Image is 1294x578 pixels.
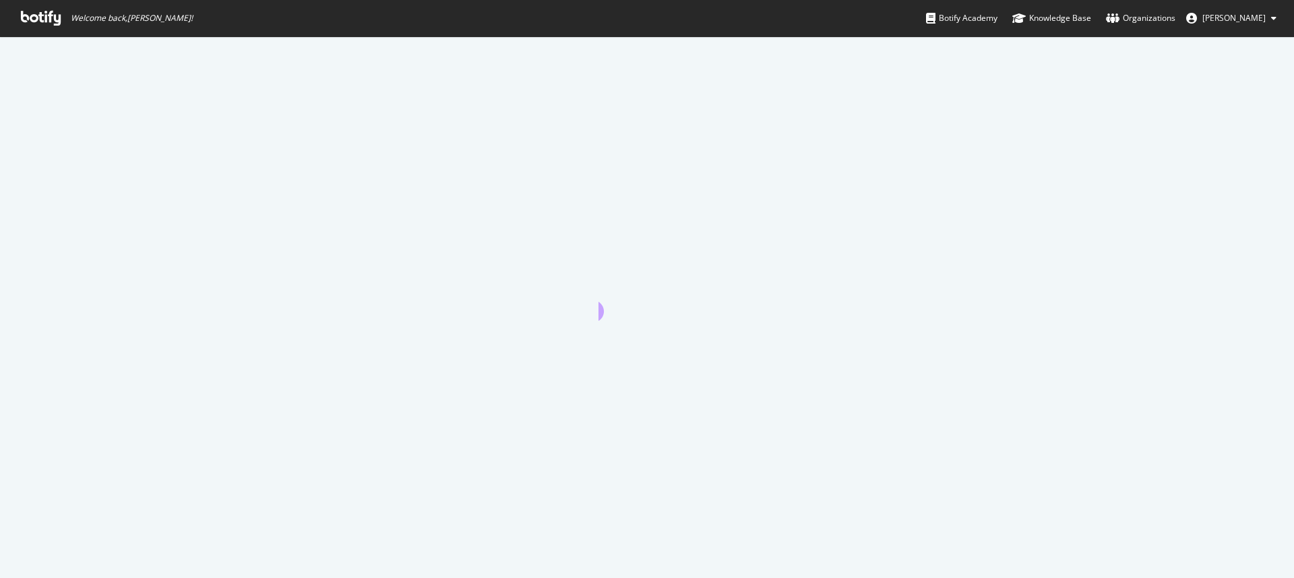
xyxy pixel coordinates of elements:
div: Knowledge Base [1012,11,1091,25]
span: Welcome back, [PERSON_NAME] ! [71,13,193,24]
div: Botify Academy [926,11,997,25]
div: Organizations [1106,11,1175,25]
span: Jennifer Watson [1202,12,1266,24]
button: [PERSON_NAME] [1175,7,1287,29]
div: animation [598,272,696,321]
